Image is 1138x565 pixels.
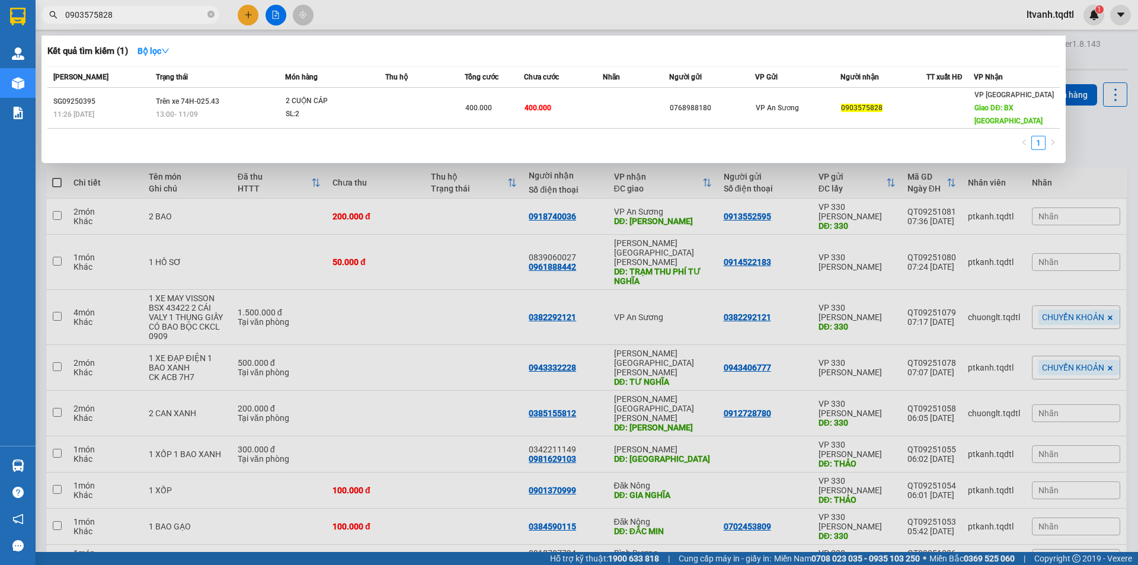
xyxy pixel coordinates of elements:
li: Next Page [1046,136,1060,150]
span: left [1021,139,1028,146]
img: warehouse-icon [12,459,24,472]
strong: Bộ lọc [138,46,170,56]
img: warehouse-icon [12,77,24,90]
span: search [49,11,57,19]
span: close-circle [207,11,215,18]
span: close-circle [207,9,215,21]
span: Người gửi [669,73,702,81]
span: 400.000 [525,104,551,112]
span: 13:00 - 11/09 [156,110,198,119]
a: 1 [1032,136,1045,149]
li: 1 [1031,136,1046,150]
input: Tìm tên, số ĐT hoặc mã đơn [65,8,205,21]
span: Giao DĐ: BX [GEOGRAPHIC_DATA] [974,104,1043,125]
span: right [1049,139,1056,146]
span: Nhãn [603,73,620,81]
img: warehouse-icon [12,47,24,60]
span: Người nhận [840,73,879,81]
span: [PERSON_NAME] [53,73,108,81]
li: Previous Page [1017,136,1031,150]
span: Trạng thái [156,73,188,81]
span: Tổng cước [465,73,498,81]
span: notification [12,513,24,525]
div: SG09250395 [53,95,152,108]
span: down [161,47,170,55]
button: left [1017,136,1031,150]
span: 0903575828 [841,104,883,112]
img: solution-icon [12,107,24,119]
div: SL: 2 [286,108,375,121]
h3: Kết quả tìm kiếm ( 1 ) [47,45,128,58]
span: question-circle [12,487,24,498]
span: Món hàng [285,73,318,81]
button: Bộ lọcdown [128,42,179,60]
span: Chưa cước [524,73,559,81]
span: Thu hộ [385,73,408,81]
span: VP [GEOGRAPHIC_DATA] [974,91,1054,99]
span: message [12,540,24,551]
img: logo-vxr [10,8,25,25]
span: Trên xe 74H-025.43 [156,97,219,106]
button: right [1046,136,1060,150]
span: TT xuất HĐ [926,73,963,81]
div: 2 CUỘN CÁP [286,95,375,108]
span: VP Gửi [755,73,778,81]
span: 400.000 [465,104,492,112]
div: 0768988180 [670,102,755,114]
span: 11:26 [DATE] [53,110,94,119]
span: VP Nhận [974,73,1003,81]
span: VP An Sương [756,104,799,112]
